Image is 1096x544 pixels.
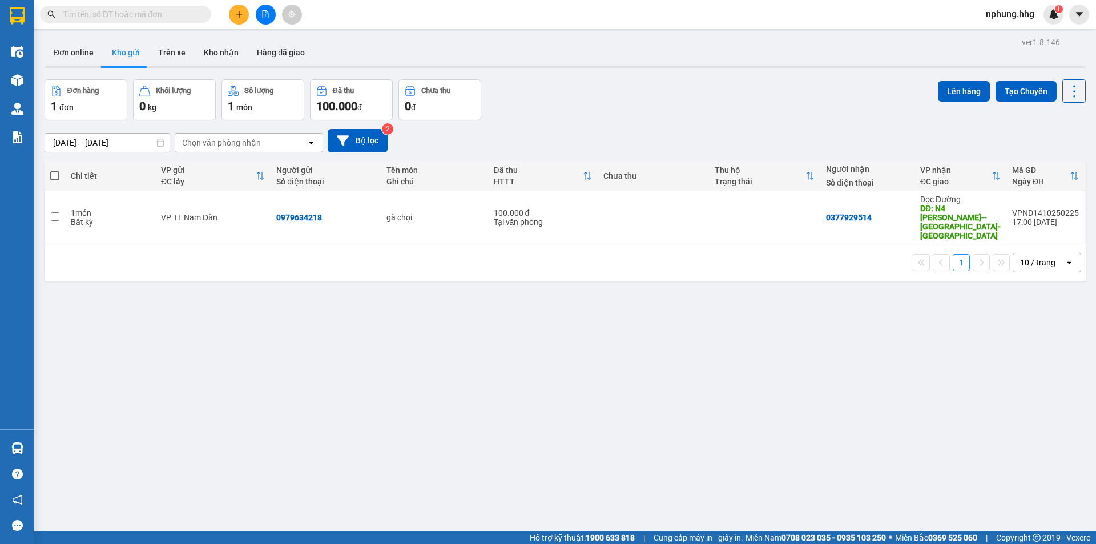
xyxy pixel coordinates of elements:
[248,39,314,66] button: Hàng đã giao
[1012,177,1070,186] div: Ngày ĐH
[494,177,583,186] div: HTTT
[586,533,635,542] strong: 1900 633 818
[920,204,1001,240] div: DĐ: N4 Trần phú--tam kỳ-Q.Nam
[228,99,234,113] span: 1
[953,254,970,271] button: 1
[288,10,296,18] span: aim
[928,533,977,542] strong: 0369 525 060
[244,87,273,95] div: Số lượng
[938,81,990,102] button: Lên hàng
[45,39,103,66] button: Đơn online
[182,137,261,148] div: Chọn văn phòng nhận
[307,138,316,147] svg: open
[11,74,23,86] img: warehouse-icon
[1006,161,1085,191] th: Toggle SortBy
[59,103,74,112] span: đơn
[63,8,198,21] input: Tìm tên, số ĐT hoặc mã đơn
[530,531,635,544] span: Hỗ trợ kỹ thuật:
[12,494,23,505] span: notification
[488,161,598,191] th: Toggle SortBy
[1022,36,1060,49] div: ver 1.8.146
[149,39,195,66] button: Trên xe
[12,520,23,531] span: message
[411,103,416,112] span: đ
[386,177,482,186] div: Ghi chú
[1012,166,1070,175] div: Mã GD
[161,166,256,175] div: VP gửi
[47,10,55,18] span: search
[421,87,450,95] div: Chưa thu
[45,134,170,152] input: Select a date range.
[148,103,156,112] span: kg
[276,213,322,222] div: 0979634218
[709,161,820,191] th: Toggle SortBy
[986,531,988,544] span: |
[155,161,271,191] th: Toggle SortBy
[715,166,805,175] div: Thu hộ
[826,178,909,187] div: Số điện thoại
[1065,258,1074,267] svg: open
[11,103,23,115] img: warehouse-icon
[1012,217,1079,227] div: 17:00 [DATE]
[1033,534,1041,542] span: copyright
[10,7,25,25] img: logo-vxr
[889,535,892,540] span: ⚪️
[12,469,23,479] span: question-circle
[1057,5,1061,13] span: 1
[494,208,593,217] div: 100.000 đ
[494,217,593,227] div: Tại văn phòng
[316,99,357,113] span: 100.000
[310,79,393,120] button: Đã thu100.000đ
[261,10,269,18] span: file-add
[386,213,482,222] div: gà chọi
[920,195,1001,204] div: Dọc Đường
[71,171,150,180] div: Chi tiết
[195,39,248,66] button: Kho nhận
[236,103,252,112] span: món
[45,79,127,120] button: Đơn hàng1đơn
[826,164,909,174] div: Người nhận
[715,177,805,186] div: Trạng thái
[1012,208,1079,217] div: VPND1410250225
[357,103,362,112] span: đ
[895,531,977,544] span: Miền Bắc
[256,5,276,25] button: file-add
[386,166,482,175] div: Tên món
[11,46,23,58] img: warehouse-icon
[51,99,57,113] span: 1
[276,166,375,175] div: Người gửi
[977,7,1043,21] span: nphung.hhg
[161,213,265,222] div: VP TT Nam Đàn
[914,161,1006,191] th: Toggle SortBy
[1049,9,1059,19] img: icon-new-feature
[229,5,249,25] button: plus
[920,166,992,175] div: VP nhận
[920,177,992,186] div: ĐC giao
[1020,257,1055,268] div: 10 / trang
[103,39,149,66] button: Kho gửi
[1069,5,1089,25] button: caret-down
[333,87,354,95] div: Đã thu
[494,166,583,175] div: Đã thu
[826,213,872,222] div: 0377929514
[71,208,150,217] div: 1 món
[161,177,256,186] div: ĐC lấy
[276,177,375,186] div: Số điện thoại
[11,131,23,143] img: solution-icon
[67,87,99,95] div: Đơn hàng
[221,79,304,120] button: Số lượng1món
[746,531,886,544] span: Miền Nam
[11,442,23,454] img: warehouse-icon
[156,87,191,95] div: Khối lượng
[603,171,703,180] div: Chưa thu
[654,531,743,544] span: Cung cấp máy in - giấy in:
[139,99,146,113] span: 0
[996,81,1057,102] button: Tạo Chuyến
[71,217,150,227] div: Bất kỳ
[643,531,645,544] span: |
[1074,9,1085,19] span: caret-down
[328,129,388,152] button: Bộ lọc
[781,533,886,542] strong: 0708 023 035 - 0935 103 250
[382,123,393,135] sup: 2
[1055,5,1063,13] sup: 1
